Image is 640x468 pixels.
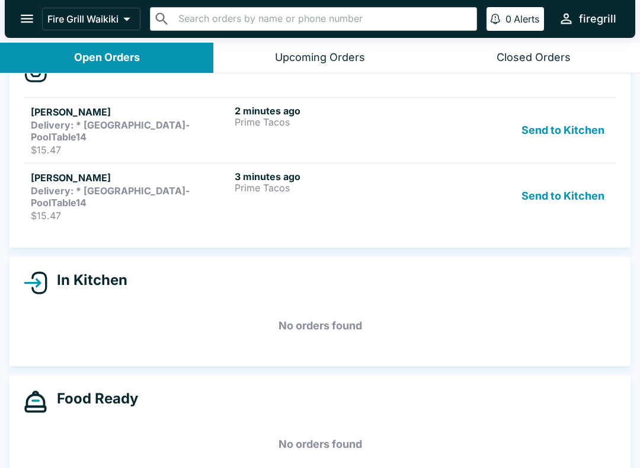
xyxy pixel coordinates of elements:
[12,4,42,34] button: open drawer
[517,105,609,156] button: Send to Kitchen
[24,163,616,229] a: [PERSON_NAME]Delivery: * [GEOGRAPHIC_DATA]-PoolTable14$15.473 minutes agoPrime TacosSend to Kitchen
[74,51,140,65] div: Open Orders
[31,185,190,209] strong: Delivery: * [GEOGRAPHIC_DATA]-PoolTable14
[235,117,434,127] p: Prime Tacos
[42,8,140,30] button: Fire Grill Waikiki
[47,271,127,289] h4: In Kitchen
[24,97,616,163] a: [PERSON_NAME]Delivery: * [GEOGRAPHIC_DATA]-PoolTable14$15.472 minutes agoPrime TacosSend to Kitchen
[235,105,434,117] h6: 2 minutes ago
[497,51,571,65] div: Closed Orders
[31,119,190,143] strong: Delivery: * [GEOGRAPHIC_DATA]-PoolTable14
[514,13,539,25] p: Alerts
[31,210,230,222] p: $15.47
[505,13,511,25] p: 0
[47,390,138,408] h4: Food Ready
[31,171,230,185] h5: [PERSON_NAME]
[175,11,472,27] input: Search orders by name or phone number
[517,171,609,222] button: Send to Kitchen
[47,13,119,25] p: Fire Grill Waikiki
[31,144,230,156] p: $15.47
[235,171,434,182] h6: 3 minutes ago
[275,51,365,65] div: Upcoming Orders
[553,6,621,31] button: firegrill
[579,12,616,26] div: firegrill
[24,423,616,466] h5: No orders found
[31,105,230,119] h5: [PERSON_NAME]
[235,182,434,193] p: Prime Tacos
[24,304,616,347] h5: No orders found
